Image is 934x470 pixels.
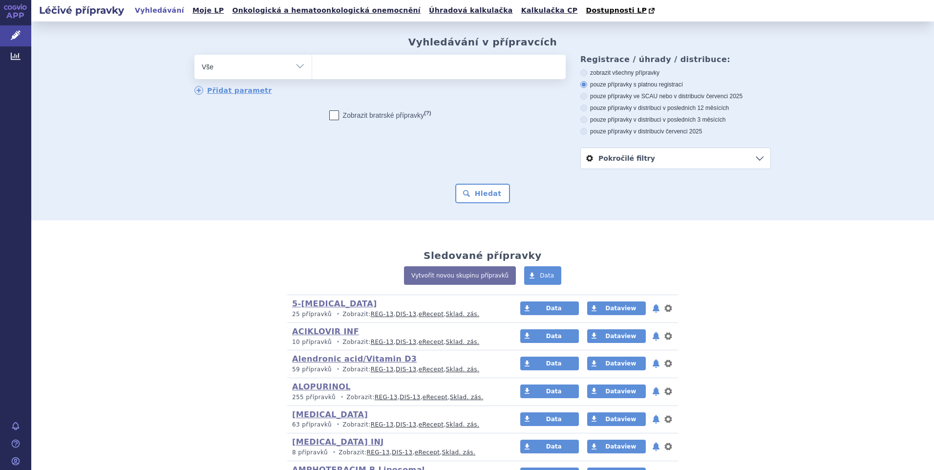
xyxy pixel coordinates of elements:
[587,412,646,426] a: Dataview
[663,441,673,452] button: nastavení
[292,338,502,346] p: Zobrazit: , , ,
[396,311,416,318] a: DIS-13
[396,366,416,373] a: DIS-13
[292,394,336,401] span: 255 přípravků
[651,413,661,425] button: notifikace
[605,305,636,312] span: Dataview
[292,327,359,336] a: ACIKLOVIR INF
[663,302,673,314] button: nastavení
[292,299,377,308] a: 5-[MEDICAL_DATA]
[334,421,342,429] i: •
[419,339,444,345] a: eRecept
[580,69,771,77] label: zobrazit všechny přípravky
[580,55,771,64] h3: Registrace / úhrady / distribuce:
[518,4,581,17] a: Kalkulačka CP
[292,382,351,391] a: ALOPURINOL
[605,416,636,423] span: Dataview
[663,413,673,425] button: nastavení
[292,421,332,428] span: 63 přípravků
[546,333,562,340] span: Data
[583,4,659,18] a: Dostupnosti LP
[520,301,579,315] a: Data
[292,366,332,373] span: 59 přípravků
[329,110,431,120] label: Zobrazit bratrské přípravky
[540,272,554,279] span: Data
[292,421,502,429] p: Zobrazit: , , ,
[546,388,562,395] span: Data
[132,4,187,17] a: Vyhledávání
[546,416,562,423] span: Data
[446,366,480,373] a: Sklad. zás.
[292,393,502,402] p: Zobrazit: , , ,
[292,449,328,456] span: 8 přípravků
[661,128,702,135] span: v červenci 2025
[424,110,431,116] abbr: (?)
[292,449,502,457] p: Zobrazit: , , ,
[524,266,561,285] a: Data
[520,385,579,398] a: Data
[701,93,743,100] span: v červenci 2025
[580,128,771,135] label: pouze přípravky v distribuci
[371,366,394,373] a: REG-13
[520,329,579,343] a: Data
[190,4,227,17] a: Moje LP
[426,4,516,17] a: Úhradová kalkulačka
[334,365,342,374] i: •
[423,394,448,401] a: eRecept
[605,333,636,340] span: Dataview
[400,394,420,401] a: DIS-13
[334,310,342,319] i: •
[415,449,440,456] a: eRecept
[651,358,661,369] button: notifikace
[581,148,770,169] a: Pokročilé filtry
[651,330,661,342] button: notifikace
[330,449,339,457] i: •
[546,305,562,312] span: Data
[446,339,480,345] a: Sklad. zás.
[605,360,636,367] span: Dataview
[520,440,579,453] a: Data
[580,104,771,112] label: pouze přípravky v distribuci v posledních 12 měsících
[546,360,562,367] span: Data
[546,443,562,450] span: Data
[651,441,661,452] button: notifikace
[292,339,332,345] span: 10 přípravků
[419,421,444,428] a: eRecept
[663,330,673,342] button: nastavení
[419,366,444,373] a: eRecept
[663,385,673,397] button: nastavení
[419,311,444,318] a: eRecept
[375,394,398,401] a: REG-13
[587,329,646,343] a: Dataview
[442,449,476,456] a: Sklad. zás.
[605,443,636,450] span: Dataview
[586,6,647,14] span: Dostupnosti LP
[455,184,510,203] button: Hledat
[371,311,394,318] a: REG-13
[392,449,412,456] a: DIS-13
[31,3,132,17] h2: Léčivé přípravky
[587,357,646,370] a: Dataview
[587,385,646,398] a: Dataview
[651,385,661,397] button: notifikace
[605,388,636,395] span: Dataview
[520,412,579,426] a: Data
[292,310,502,319] p: Zobrazit: , , ,
[194,86,272,95] a: Přidat parametr
[450,394,484,401] a: Sklad. zás.
[229,4,424,17] a: Onkologická a hematoonkologická onemocnění
[580,92,771,100] label: pouze přípravky ve SCAU nebo v distribuci
[292,365,502,374] p: Zobrazit: , , ,
[408,36,557,48] h2: Vyhledávání v přípravcích
[396,421,416,428] a: DIS-13
[367,449,390,456] a: REG-13
[587,440,646,453] a: Dataview
[404,266,516,285] a: Vytvořit novou skupinu přípravků
[292,410,368,419] a: [MEDICAL_DATA]
[520,357,579,370] a: Data
[396,339,416,345] a: DIS-13
[587,301,646,315] a: Dataview
[292,311,332,318] span: 25 přípravků
[292,354,417,363] a: Alendronic acid/Vitamin D3
[580,81,771,88] label: pouze přípravky s platnou registrací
